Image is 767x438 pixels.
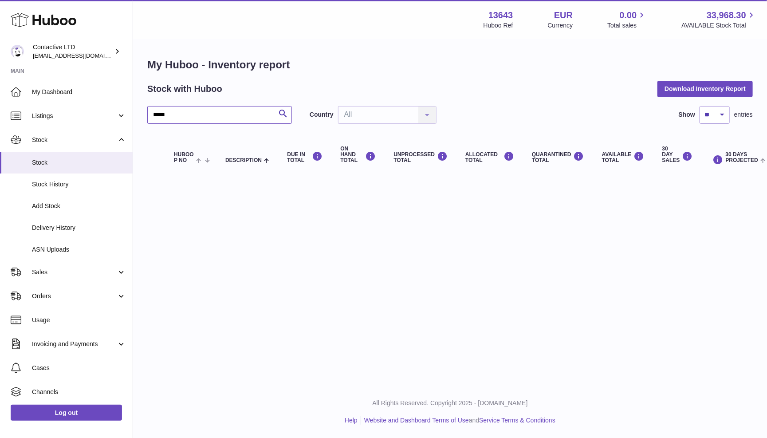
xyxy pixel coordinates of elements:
h2: Stock with Huboo [147,83,222,95]
span: Sales [32,268,117,276]
a: 0.00 Total sales [607,9,647,30]
span: My Dashboard [32,88,126,96]
a: Help [345,417,358,424]
a: Service Terms & Conditions [479,417,555,424]
strong: EUR [554,9,573,21]
span: Description [225,158,262,163]
span: Delivery History [32,224,126,232]
a: Website and Dashboard Terms of Use [364,417,469,424]
span: Total sales [607,21,647,30]
h1: My Huboo - Inventory report [147,58,753,72]
span: Cases [32,364,126,372]
span: Channels [32,388,126,396]
span: Usage [32,316,126,324]
div: AVAILABLE Total [602,151,645,163]
span: 0.00 [620,9,637,21]
span: 30 DAYS PROJECTED [726,152,758,163]
div: ON HAND Total [340,146,376,164]
label: Show [679,110,695,119]
div: 30 DAY SALES [662,146,693,164]
label: Country [310,110,334,119]
span: Orders [32,292,117,300]
span: Stock [32,158,126,167]
div: Contactive LTD [33,43,113,60]
div: ALLOCATED Total [465,151,514,163]
span: Huboo P no [174,152,194,163]
div: Huboo Ref [484,21,513,30]
div: UNPROCESSED Total [393,151,448,163]
img: soul@SOWLhome.com [11,45,24,58]
a: Log out [11,405,122,421]
span: Invoicing and Payments [32,340,117,348]
span: AVAILABLE Stock Total [681,21,756,30]
a: 33,968.30 AVAILABLE Stock Total [681,9,756,30]
span: ASN Uploads [32,245,126,254]
p: All Rights Reserved. Copyright 2025 - [DOMAIN_NAME] [140,399,760,407]
span: Stock [32,136,117,144]
span: 33,968.30 [707,9,746,21]
strong: 13643 [488,9,513,21]
span: Add Stock [32,202,126,210]
li: and [361,416,555,425]
span: entries [734,110,753,119]
span: Stock History [32,180,126,189]
div: QUARANTINED Total [532,151,584,163]
button: Download Inventory Report [657,81,753,97]
div: Currency [548,21,573,30]
div: DUE IN TOTAL [287,151,323,163]
span: Listings [32,112,117,120]
span: [EMAIL_ADDRESS][DOMAIN_NAME] [33,52,130,59]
